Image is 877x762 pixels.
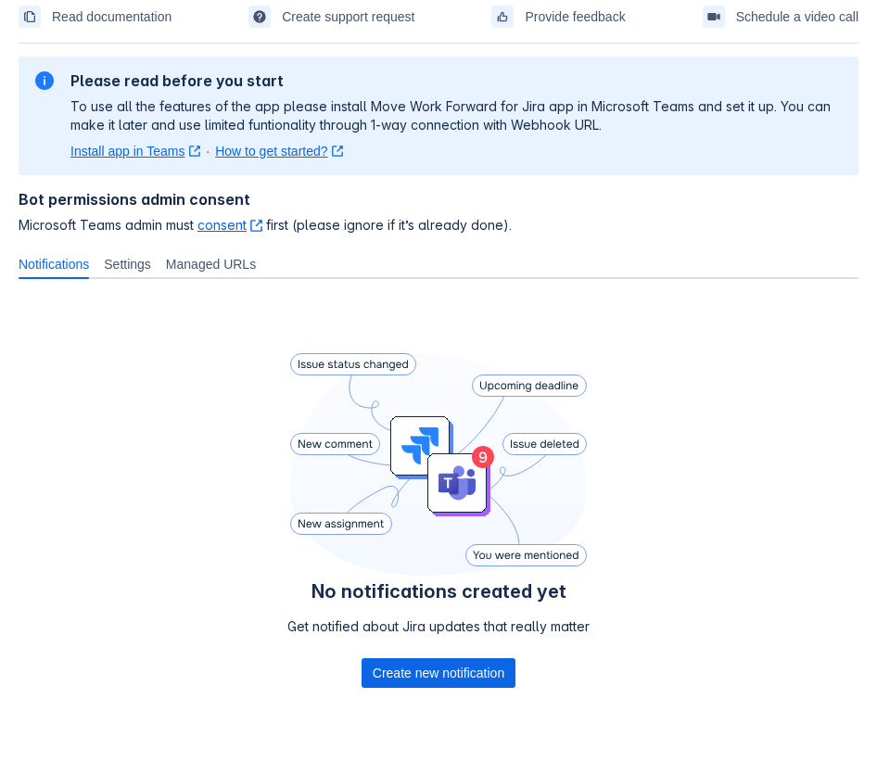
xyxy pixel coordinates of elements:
[287,617,590,636] p: Get notified about Jira updates that really matter
[703,2,858,32] a: Schedule a video call
[33,70,56,92] span: information
[373,658,504,688] span: Create new notification
[22,9,37,24] span: documentation
[52,2,172,32] span: Read documentation
[70,97,844,134] p: To use all the features of the app please install Move Work Forward for Jira app in Microsoft Tea...
[362,658,515,688] div: Button group
[19,2,172,32] a: Read documentation
[19,255,89,273] span: Notifications
[706,9,721,24] span: videoCall
[19,216,858,235] span: Microsoft Teams admin must first (please ignore if it’s already done).
[252,9,267,24] span: support
[215,142,343,160] a: How to get started?
[197,217,262,233] a: consent
[282,2,414,32] span: Create support request
[495,9,510,24] span: feedback
[166,255,256,273] span: Managed URLs
[70,142,200,160] a: Install app in Teams
[736,2,858,32] span: Schedule a video call
[287,580,590,603] h4: No notifications created yet
[491,2,625,32] a: Provide feedback
[248,2,414,32] a: Create support request
[19,190,858,209] h4: Bot permissions admin consent
[362,658,515,688] button: Create new notification
[70,71,844,90] h2: Please read before you start
[104,255,151,273] span: Settings
[525,2,625,32] span: Provide feedback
